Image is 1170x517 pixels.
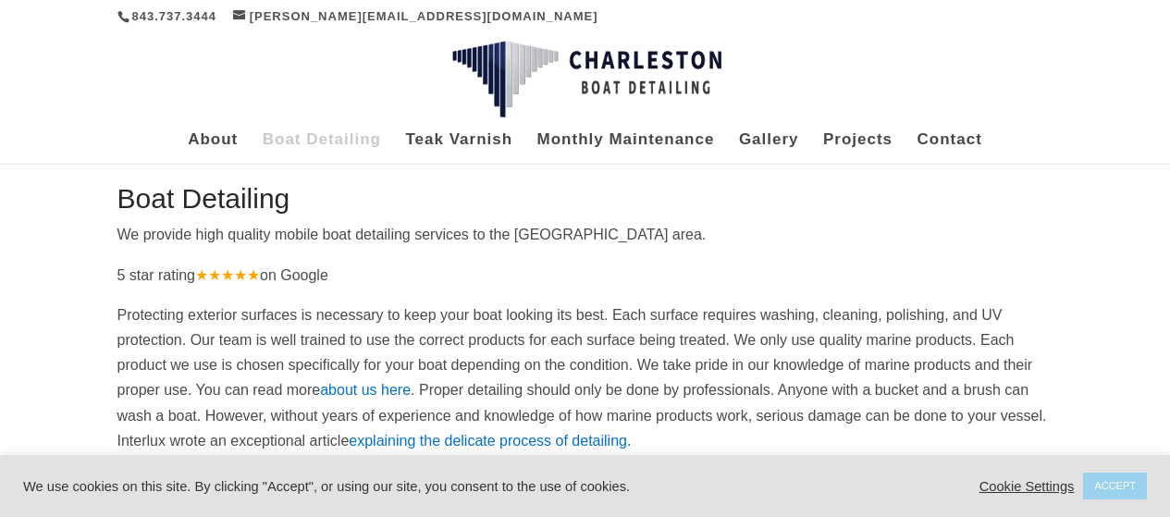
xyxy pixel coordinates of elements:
[349,433,627,449] a: explaining the delicate process of detailing
[1083,473,1147,499] a: ACCEPT
[260,267,328,283] span: on Google
[537,133,715,164] a: Monthly Maintenance
[117,185,1053,222] h1: Boat Detailing
[918,133,982,164] a: Contact
[23,478,810,495] div: We use cookies on this site. By clicking "Accept", or using our site, you consent to the use of c...
[823,133,893,164] a: Projects
[739,133,799,164] a: Gallery
[452,41,721,118] img: Charleston Boat Detailing
[405,133,512,164] a: Teak Varnish
[979,478,1075,495] a: Cookie Settings
[320,382,411,398] a: about us here
[188,133,238,164] a: About
[132,9,217,23] a: 843.737.3444
[117,222,1053,262] p: We provide high quality mobile boat detailing services to the [GEOGRAPHIC_DATA] area.
[117,267,260,283] span: 5 star rating
[233,9,598,23] a: [PERSON_NAME][EMAIL_ADDRESS][DOMAIN_NAME]
[117,302,1053,453] p: Protecting exterior surfaces is necessary to keep your boat looking its best. Each surface requir...
[195,267,260,283] span: ★★★★★
[263,133,381,164] a: Boat Detailing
